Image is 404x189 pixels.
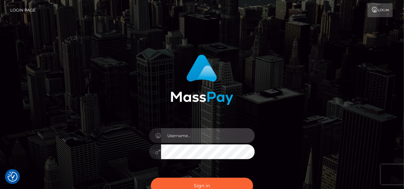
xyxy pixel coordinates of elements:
a: Login [368,3,393,17]
img: Revisit consent button [8,172,17,182]
img: MassPay Login [171,55,233,105]
button: Consent Preferences [8,172,17,182]
a: Login Page [10,3,36,17]
input: Username... [161,128,255,143]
